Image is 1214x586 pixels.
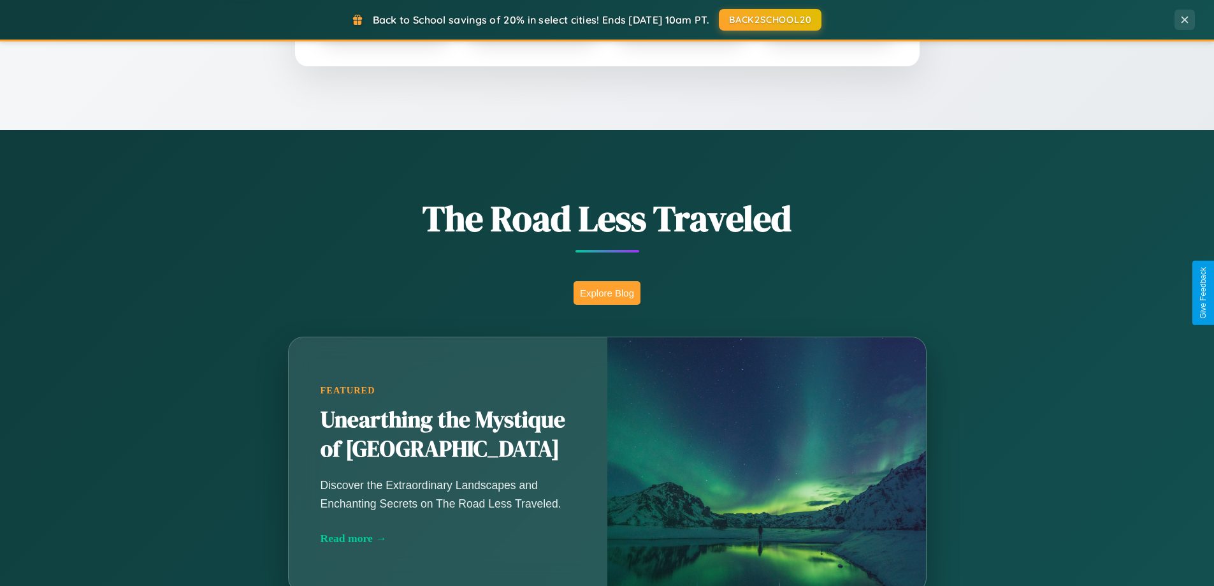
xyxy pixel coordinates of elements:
[373,13,709,26] span: Back to School savings of 20% in select cities! Ends [DATE] 10am PT.
[574,281,640,305] button: Explore Blog
[321,406,575,464] h2: Unearthing the Mystique of [GEOGRAPHIC_DATA]
[321,532,575,545] div: Read more →
[321,385,575,396] div: Featured
[719,9,821,31] button: BACK2SCHOOL20
[321,476,575,512] p: Discover the Extraordinary Landscapes and Enchanting Secrets on The Road Less Traveled.
[225,194,990,243] h1: The Road Less Traveled
[1199,267,1208,319] div: Give Feedback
